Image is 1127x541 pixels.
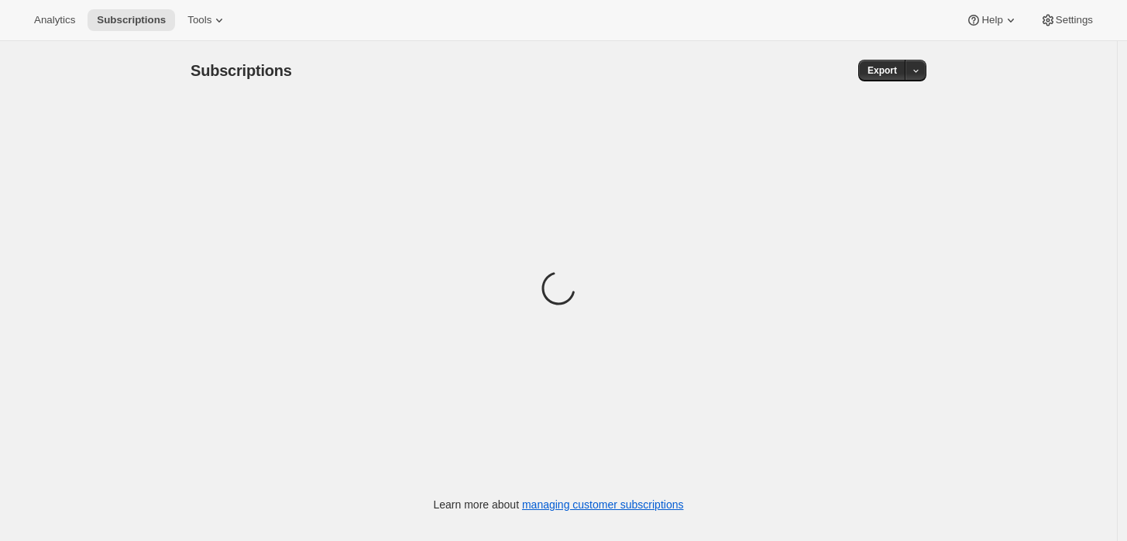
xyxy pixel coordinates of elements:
[1031,9,1102,31] button: Settings
[178,9,236,31] button: Tools
[34,14,75,26] span: Analytics
[434,497,684,512] p: Learn more about
[957,9,1027,31] button: Help
[187,14,211,26] span: Tools
[88,9,175,31] button: Subscriptions
[858,60,906,81] button: Export
[97,14,166,26] span: Subscriptions
[1056,14,1093,26] span: Settings
[25,9,84,31] button: Analytics
[191,62,292,79] span: Subscriptions
[981,14,1002,26] span: Help
[522,498,684,511] a: managing customer subscriptions
[868,64,897,77] span: Export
